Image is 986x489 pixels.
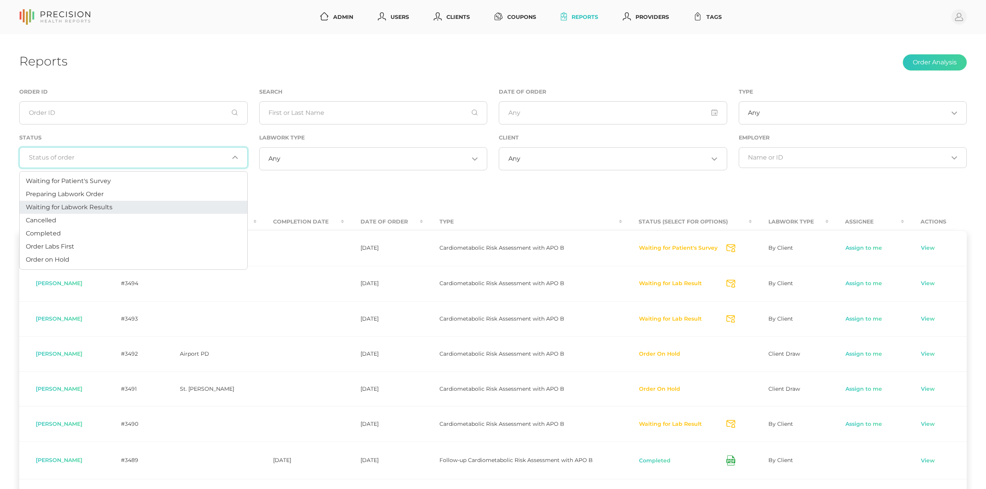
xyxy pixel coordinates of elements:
[344,230,423,266] td: [DATE]
[163,336,257,371] td: Airport PD
[19,147,248,168] div: Search for option
[845,244,882,252] a: Assign to me
[104,442,163,479] td: #3489
[639,457,671,465] button: Completed
[921,315,935,323] a: View
[903,54,967,71] button: Order Analysis
[768,280,793,287] span: By Client
[921,457,935,465] a: View
[259,101,488,124] input: First or Last Name
[104,336,163,371] td: #3492
[752,213,829,230] th: Labwork Type : activate to sort column ascending
[508,155,520,163] span: Any
[726,244,735,252] svg: Send Notification
[26,230,61,237] span: Completed
[921,280,935,287] a: View
[344,266,423,301] td: [DATE]
[439,280,564,287] span: Cardiometabolic Risk Assessment with APO B
[439,244,564,251] span: Cardiometabolic Risk Assessment with APO B
[344,442,423,479] td: [DATE]
[344,301,423,337] td: [DATE]
[104,371,163,407] td: #3491
[768,420,793,427] span: By Client
[499,101,727,124] input: Any
[622,213,751,230] th: Status (Select for Options) : activate to sort column ascending
[739,134,770,141] label: Employer
[257,213,344,230] th: Completion Date : activate to sort column ascending
[36,280,82,287] span: [PERSON_NAME]
[520,155,709,163] input: Search for option
[739,89,753,95] label: Type
[163,371,257,407] td: St. [PERSON_NAME]
[845,420,882,428] a: Assign to me
[845,350,882,358] a: Assign to me
[36,315,82,322] span: [PERSON_NAME]
[36,457,82,464] span: [PERSON_NAME]
[491,10,539,24] a: Coupons
[726,280,735,288] svg: Send Notification
[317,10,356,24] a: Admin
[726,315,735,323] svg: Send Notification
[344,406,423,442] td: [DATE]
[26,203,112,211] span: Waiting for Labwork Results
[259,89,282,95] label: Search
[104,406,163,442] td: #3490
[921,385,935,393] a: View
[104,266,163,301] td: #3494
[431,10,473,24] a: Clients
[26,243,74,250] span: Order Labs First
[921,350,935,358] a: View
[845,315,882,323] a: Assign to me
[26,217,56,224] span: Cancelled
[36,420,82,427] span: [PERSON_NAME]
[280,155,469,163] input: Search for option
[19,101,248,124] input: Order ID
[768,457,793,464] span: By Client
[423,213,622,230] th: Type : activate to sort column ascending
[845,385,882,393] a: Assign to me
[768,244,793,251] span: By Client
[904,213,967,230] th: Actions
[19,134,42,141] label: Status
[439,315,564,322] span: Cardiometabolic Risk Assessment with APO B
[36,350,82,357] span: [PERSON_NAME]
[36,385,82,392] span: [PERSON_NAME]
[344,371,423,407] td: [DATE]
[639,385,681,393] button: Order On Hold
[845,280,882,287] a: Assign to me
[19,54,67,69] h1: Reports
[620,10,672,24] a: Providers
[921,420,935,428] a: View
[257,442,344,479] td: [DATE]
[26,256,69,263] span: Order on Hold
[19,89,48,95] label: Order ID
[104,301,163,337] td: #3493
[768,350,800,357] span: Client Draw
[739,147,967,168] div: Search for option
[259,147,488,170] div: Search for option
[639,280,702,287] button: Waiting for Lab Result
[828,213,904,230] th: Assignee : activate to sort column ascending
[439,385,564,392] span: Cardiometabolic Risk Assessment with APO B
[639,315,702,323] button: Waiting for Lab Result
[639,350,681,358] button: Order On Hold
[921,244,935,252] a: View
[726,420,735,428] svg: Send Notification
[499,147,727,170] div: Search for option
[739,101,967,124] div: Search for option
[439,420,564,427] span: Cardiometabolic Risk Assessment with APO B
[768,315,793,322] span: By Client
[26,177,111,185] span: Waiting for Patient's Survey
[499,134,519,141] label: Client
[26,190,104,198] span: Preparing Labwork Order
[748,154,948,161] input: Search for option
[639,420,702,428] button: Waiting for Lab Result
[439,350,564,357] span: Cardiometabolic Risk Assessment with APO B
[768,385,800,392] span: Client Draw
[344,213,423,230] th: Date Of Order : activate to sort column ascending
[344,336,423,371] td: [DATE]
[375,10,412,24] a: Users
[259,134,305,141] label: Labwork Type
[439,457,593,464] span: Follow-up Cardiometabolic Risk Assessment with APO B
[639,244,718,252] button: Waiting for Patient's Survey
